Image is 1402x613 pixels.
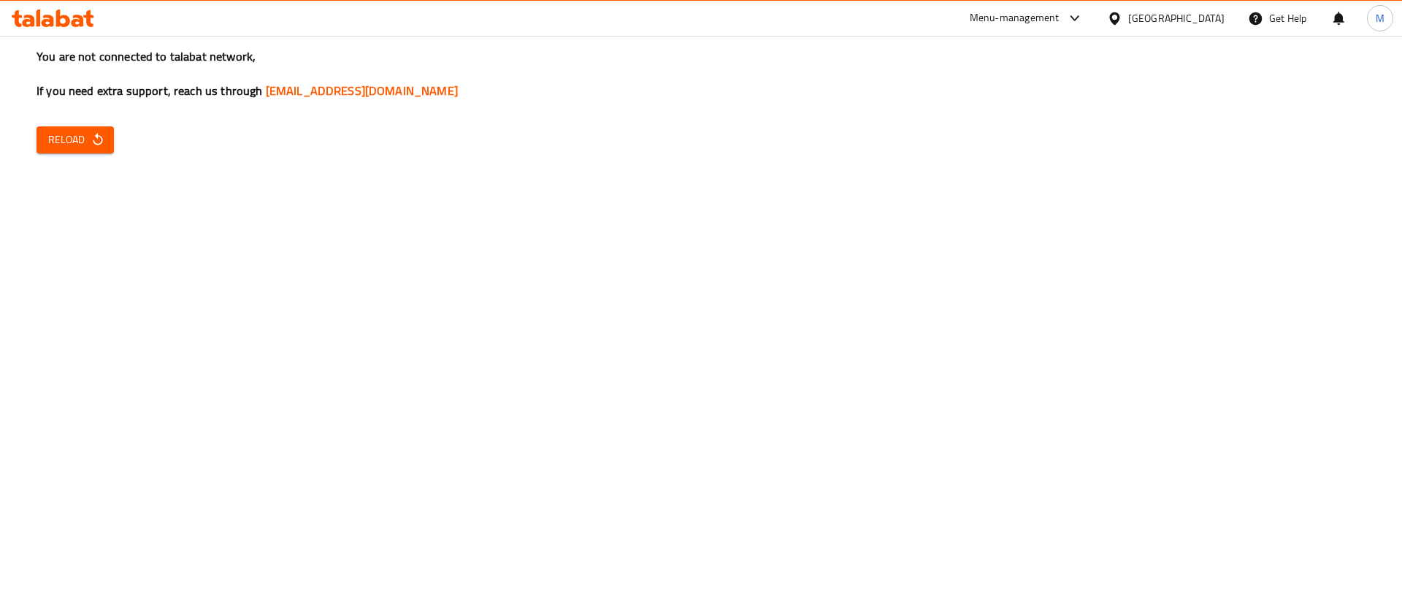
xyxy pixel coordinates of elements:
[48,131,102,149] span: Reload
[1128,10,1225,26] div: [GEOGRAPHIC_DATA]
[1376,10,1384,26] span: M
[37,126,114,153] button: Reload
[266,80,458,102] a: [EMAIL_ADDRESS][DOMAIN_NAME]
[970,9,1060,27] div: Menu-management
[37,48,1365,99] h3: You are not connected to talabat network, If you need extra support, reach us through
